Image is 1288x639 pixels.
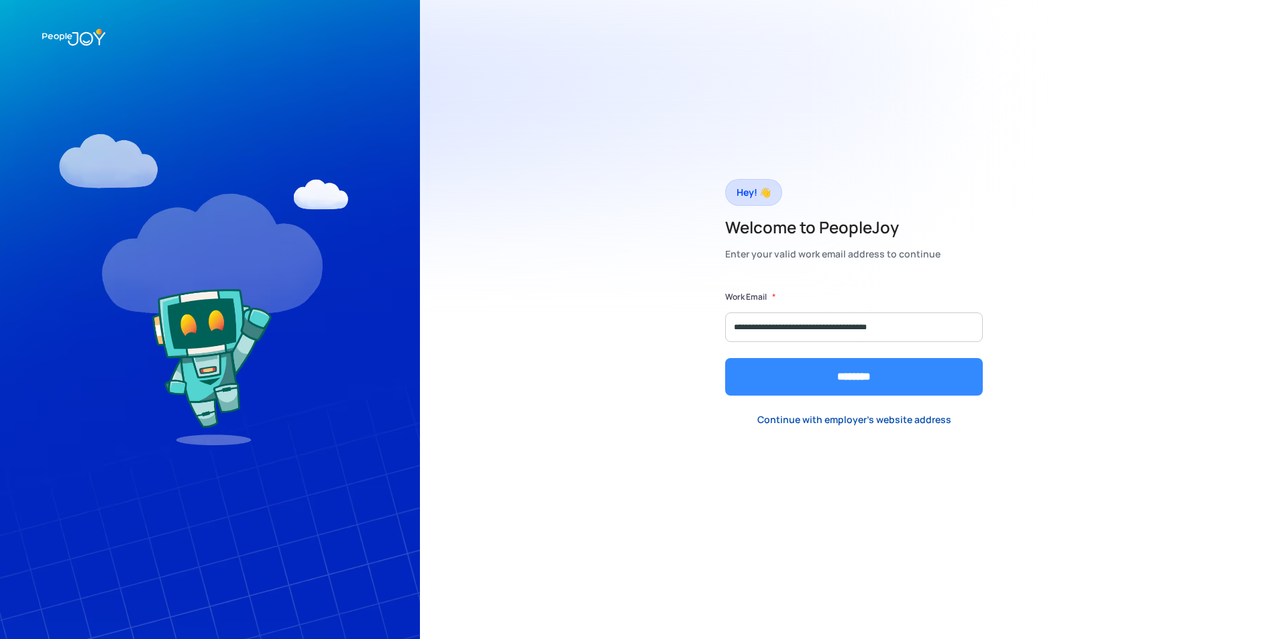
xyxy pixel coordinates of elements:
[725,217,941,238] h2: Welcome to PeopleJoy
[725,290,983,396] form: Form
[725,290,767,304] label: Work Email
[737,183,771,202] div: Hey! 👋
[725,245,941,264] div: Enter your valid work email address to continue
[757,413,951,426] div: Continue with employer's website address
[747,406,962,433] a: Continue with employer's website address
